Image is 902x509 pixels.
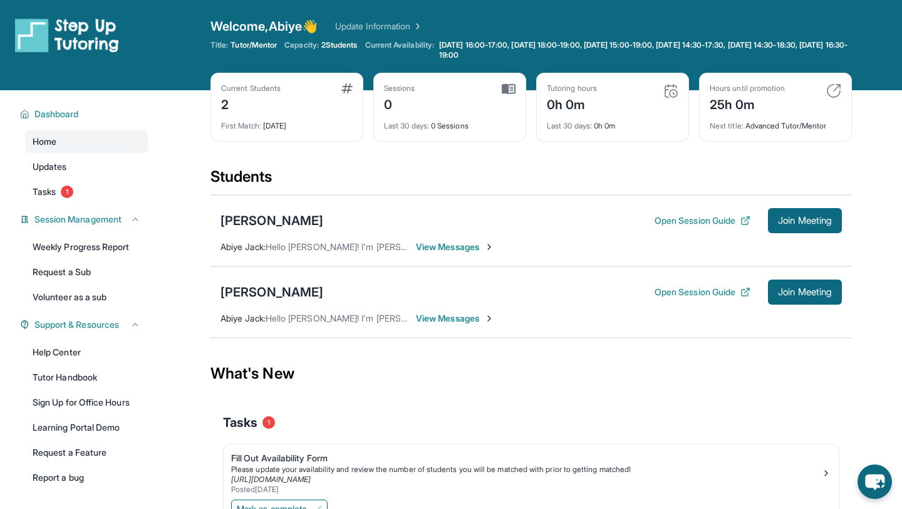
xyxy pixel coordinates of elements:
[710,83,785,93] div: Hours until promotion
[210,167,852,194] div: Students
[224,444,839,497] a: Fill Out Availability FormPlease update your availability and review the number of students you w...
[25,416,148,439] a: Learning Portal Demo
[547,93,597,113] div: 0h 0m
[231,452,821,464] div: Fill Out Availability Form
[547,113,678,131] div: 0h 0m
[439,40,849,60] span: [DATE] 16:00-17:00, [DATE] 18:00-19:00, [DATE] 15:00-19:00, [DATE] 14:30-17:30, [DATE] 14:30-18:3...
[220,283,323,301] div: [PERSON_NAME]
[262,416,275,429] span: 1
[34,318,119,331] span: Support & Resources
[710,121,744,130] span: Next title :
[220,212,323,229] div: [PERSON_NAME]
[33,160,67,173] span: Updates
[778,217,832,224] span: Join Meeting
[210,346,852,401] div: What's New
[25,366,148,389] a: Tutor Handbook
[220,241,266,252] span: Abiye Jack :
[416,241,494,253] span: View Messages
[365,40,434,60] span: Current Availability:
[826,83,841,98] img: card
[655,286,750,298] button: Open Session Guide
[25,441,148,464] a: Request a Feature
[221,93,281,113] div: 2
[655,214,750,227] button: Open Session Guide
[210,18,318,35] span: Welcome, Abiye 👋
[384,113,516,131] div: 0 Sessions
[220,313,266,323] span: Abiye Jack :
[221,113,353,131] div: [DATE]
[25,155,148,178] a: Updates
[663,83,678,98] img: card
[484,313,494,323] img: Chevron-Right
[231,475,311,484] a: [URL][DOMAIN_NAME]
[25,341,148,364] a: Help Center
[29,213,140,226] button: Session Management
[710,93,785,113] div: 25h 0m
[416,312,494,325] span: View Messages
[25,181,148,203] a: Tasks1
[210,40,228,50] span: Title:
[25,286,148,308] a: Volunteer as a sub
[223,414,257,431] span: Tasks
[284,40,319,50] span: Capacity:
[547,121,592,130] span: Last 30 days :
[710,113,841,131] div: Advanced Tutor/Mentor
[25,236,148,258] a: Weekly Progress Report
[778,288,832,296] span: Join Meeting
[61,186,73,198] span: 1
[484,242,494,252] img: Chevron-Right
[768,280,842,305] button: Join Meeting
[221,121,261,130] span: First Match :
[25,130,148,153] a: Home
[34,213,122,226] span: Session Management
[384,93,415,113] div: 0
[502,83,516,95] img: card
[25,466,148,489] a: Report a bug
[25,261,148,283] a: Request a Sub
[15,18,119,53] img: logo
[33,135,56,148] span: Home
[384,121,429,130] span: Last 30 days :
[858,464,892,499] button: chat-button
[231,464,821,475] div: Please update your availability and review the number of students you will be matched with prior ...
[33,186,56,198] span: Tasks
[221,83,281,93] div: Current Students
[437,40,852,60] a: [DATE] 16:00-17:00, [DATE] 18:00-19:00, [DATE] 15:00-19:00, [DATE] 14:30-17:30, [DATE] 14:30-18:3...
[29,108,140,120] button: Dashboard
[768,208,842,233] button: Join Meeting
[29,318,140,331] button: Support & Resources
[231,40,277,50] span: Tutor/Mentor
[25,391,148,414] a: Sign Up for Office Hours
[410,20,423,33] img: Chevron Right
[231,485,821,495] div: Posted [DATE]
[321,40,358,50] span: 2 Students
[547,83,597,93] div: Tutoring hours
[341,83,353,93] img: card
[384,83,415,93] div: Sessions
[34,108,79,120] span: Dashboard
[335,20,423,33] a: Update Information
